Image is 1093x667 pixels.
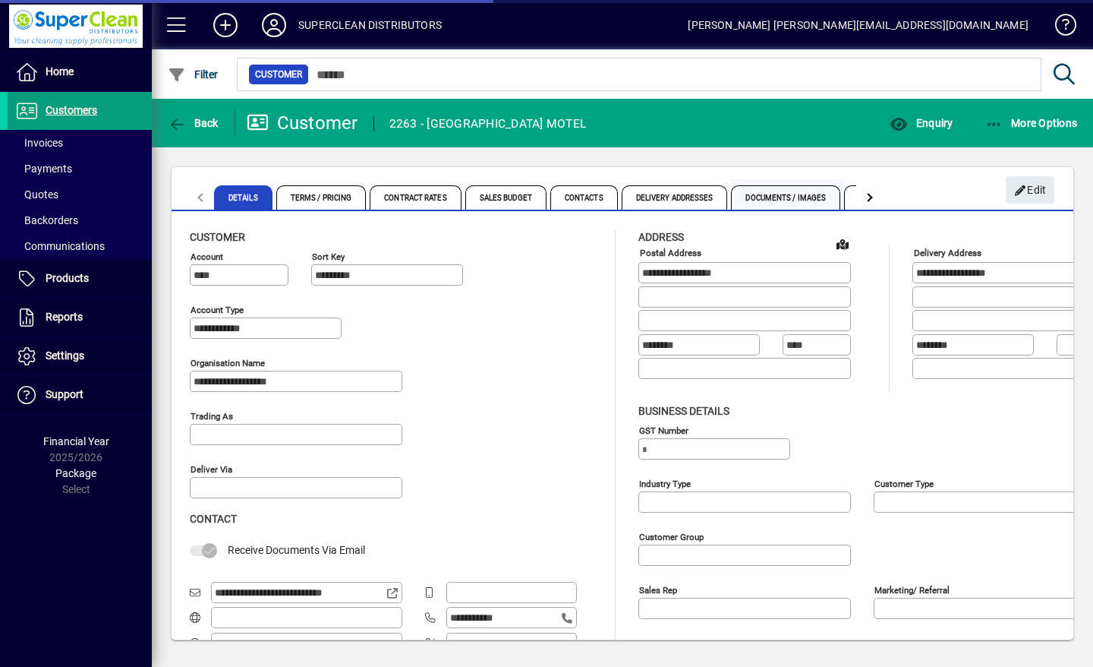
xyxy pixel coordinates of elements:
[981,109,1082,137] button: More Options
[15,214,78,226] span: Backorders
[622,185,728,210] span: Delivery Addresses
[8,53,152,91] a: Home
[15,163,72,175] span: Payments
[15,188,58,201] span: Quotes
[844,185,929,210] span: Custom Fields
[46,311,83,323] span: Reports
[8,233,152,259] a: Communications
[830,232,855,256] a: View on map
[46,349,84,362] span: Settings
[886,109,956,137] button: Enquiry
[465,185,546,210] span: Sales Budget
[168,117,219,129] span: Back
[46,388,83,400] span: Support
[191,251,223,262] mat-label: Account
[250,11,298,39] button: Profile
[164,61,222,88] button: Filter
[152,109,235,137] app-page-header-button: Back
[370,185,461,210] span: Contract Rates
[276,185,367,210] span: Terms / Pricing
[874,478,934,488] mat-label: Customer type
[8,207,152,233] a: Backorders
[168,68,219,81] span: Filter
[247,111,358,135] div: Customer
[639,478,691,488] mat-label: Industry type
[201,11,250,39] button: Add
[46,65,74,77] span: Home
[8,182,152,207] a: Quotes
[15,137,63,149] span: Invoices
[190,513,237,525] span: Contact
[1006,176,1054,204] button: Edit
[8,156,152,182] a: Payments
[214,185,272,210] span: Details
[8,130,152,156] a: Invoices
[1044,3,1074,52] a: Knowledge Base
[8,299,152,337] a: Reports
[985,117,1078,129] span: More Options
[1014,178,1047,203] span: Edit
[688,13,1028,37] div: [PERSON_NAME] [PERSON_NAME][EMAIL_ADDRESS][DOMAIN_NAME]
[191,305,244,315] mat-label: Account Type
[228,544,365,556] span: Receive Documents Via Email
[190,231,245,243] span: Customer
[46,272,89,284] span: Products
[15,240,105,252] span: Communications
[164,109,222,137] button: Back
[43,435,109,447] span: Financial Year
[255,67,302,82] span: Customer
[46,104,97,116] span: Customers
[191,358,265,368] mat-label: Organisation name
[874,584,950,595] mat-label: Marketing/ Referral
[389,112,587,136] div: 2263 - [GEOGRAPHIC_DATA] MOTEL
[8,376,152,414] a: Support
[8,337,152,375] a: Settings
[639,637,672,648] mat-label: Manager
[638,231,684,243] span: Address
[191,464,232,475] mat-label: Deliver via
[638,405,729,417] span: Business details
[731,185,840,210] span: Documents / Images
[8,260,152,298] a: Products
[639,425,688,435] mat-label: GST Number
[639,531,704,542] mat-label: Customer group
[874,637,901,648] mat-label: Region
[550,185,618,210] span: Contacts
[55,467,96,479] span: Package
[890,117,953,129] span: Enquiry
[191,411,233,422] mat-label: Trading as
[298,13,442,37] div: SUPERCLEAN DISTRIBUTORS
[639,584,677,595] mat-label: Sales rep
[312,251,345,262] mat-label: Sort key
